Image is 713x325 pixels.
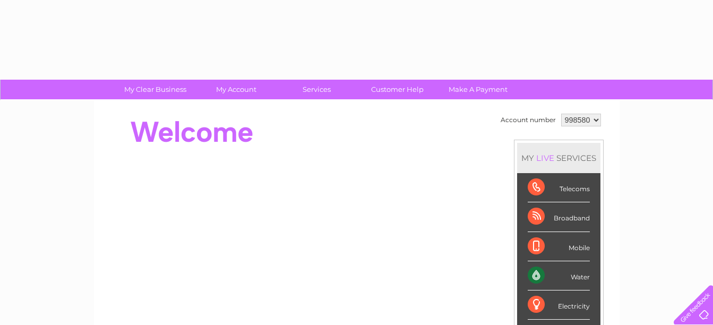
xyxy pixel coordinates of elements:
div: LIVE [534,153,556,163]
div: Water [528,261,590,290]
div: MY SERVICES [517,143,600,173]
td: Account number [498,111,559,129]
a: My Account [192,80,280,99]
a: Make A Payment [434,80,522,99]
a: Services [273,80,360,99]
div: Telecoms [528,173,590,202]
a: Customer Help [354,80,441,99]
div: Electricity [528,290,590,320]
a: My Clear Business [111,80,199,99]
div: Broadband [528,202,590,232]
div: Mobile [528,232,590,261]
